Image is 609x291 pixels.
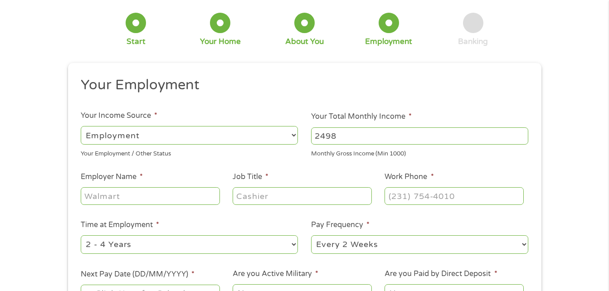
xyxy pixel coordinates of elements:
[458,37,488,47] div: Banking
[385,269,497,279] label: Are you Paid by Direct Deposit
[81,111,157,121] label: Your Income Source
[127,37,146,47] div: Start
[365,37,412,47] div: Employment
[311,220,370,230] label: Pay Frequency
[233,172,268,182] label: Job Title
[311,146,528,159] div: Monthly Gross Income (Min 1000)
[385,187,523,204] input: (231) 754-4010
[385,172,434,182] label: Work Phone
[81,76,521,94] h2: Your Employment
[81,172,143,182] label: Employer Name
[285,37,324,47] div: About You
[81,220,159,230] label: Time at Employment
[311,127,528,145] input: 1800
[311,112,412,121] label: Your Total Monthly Income
[200,37,241,47] div: Your Home
[233,187,371,204] input: Cashier
[81,270,195,279] label: Next Pay Date (DD/MM/YYYY)
[81,187,219,204] input: Walmart
[81,146,298,159] div: Your Employment / Other Status
[233,269,318,279] label: Are you Active Military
